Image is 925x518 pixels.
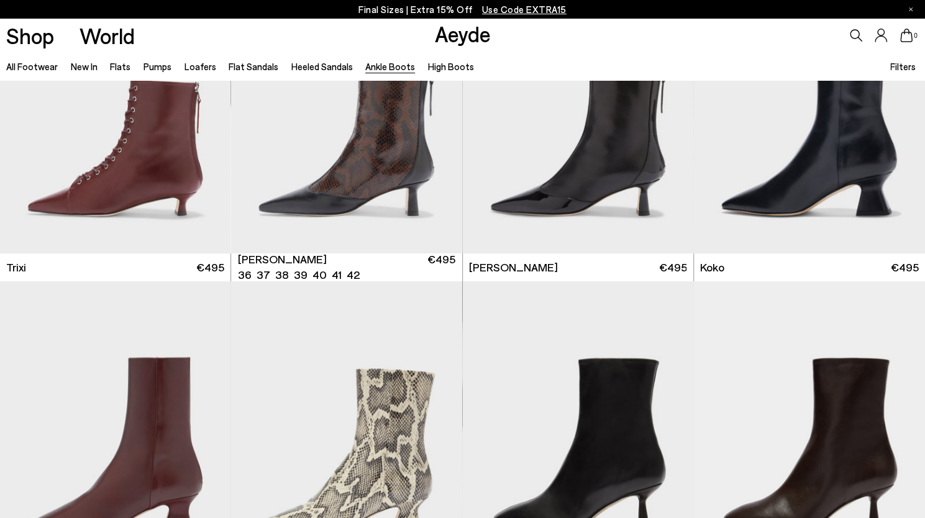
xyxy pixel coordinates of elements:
span: [PERSON_NAME] [238,252,327,267]
a: Aeyde [434,20,490,47]
span: Trixi [6,260,26,275]
a: 0 [900,29,913,42]
span: €495 [891,260,919,275]
a: Heeled Sandals [291,61,353,72]
a: Flat Sandals [229,61,278,72]
li: 42 [347,267,360,283]
a: Shop [6,25,54,47]
span: Koko [700,260,724,275]
span: Navigate to /collections/ss25-final-sizes [482,4,567,15]
a: Pumps [144,61,171,72]
span: Filters [890,61,916,72]
a: Loafers [184,61,216,72]
a: World [80,25,135,47]
span: €495 [196,260,224,275]
a: [PERSON_NAME] €495 [463,253,693,281]
li: 37 [257,267,270,283]
a: Flats [110,61,130,72]
a: [PERSON_NAME] 36 37 38 39 40 41 42 €495 [231,253,462,281]
li: 40 [312,267,327,283]
a: Koko €495 [694,253,925,281]
ul: variant [238,267,356,283]
a: High Boots [428,61,474,72]
a: Ankle Boots [365,61,415,72]
span: €495 [658,260,686,275]
a: New In [71,61,98,72]
li: 38 [275,267,289,283]
a: All Footwear [6,61,58,72]
span: [PERSON_NAME] [469,260,558,275]
li: 36 [238,267,252,283]
span: €495 [427,252,455,283]
span: 0 [913,32,919,39]
li: 41 [332,267,342,283]
p: Final Sizes | Extra 15% Off [358,2,567,17]
li: 39 [294,267,308,283]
